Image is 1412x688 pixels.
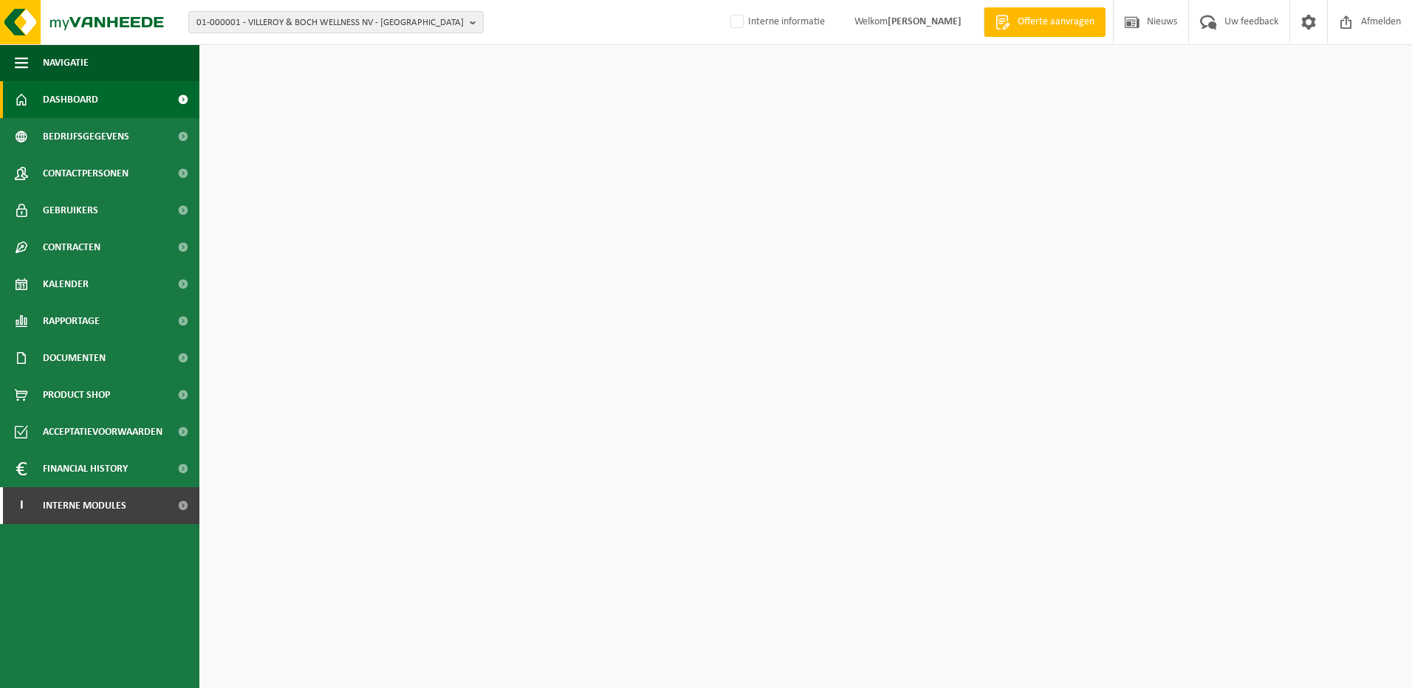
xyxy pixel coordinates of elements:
[43,450,128,487] span: Financial History
[43,229,100,266] span: Contracten
[1014,15,1098,30] span: Offerte aanvragen
[15,487,28,524] span: I
[188,11,484,33] button: 01-000001 - VILLEROY & BOCH WELLNESS NV - [GEOGRAPHIC_DATA]
[43,192,98,229] span: Gebruikers
[43,81,98,118] span: Dashboard
[43,266,89,303] span: Kalender
[43,155,128,192] span: Contactpersonen
[43,487,126,524] span: Interne modules
[196,12,464,34] span: 01-000001 - VILLEROY & BOCH WELLNESS NV - [GEOGRAPHIC_DATA]
[43,303,100,340] span: Rapportage
[888,16,962,27] strong: [PERSON_NAME]
[43,118,129,155] span: Bedrijfsgegevens
[43,340,106,376] span: Documenten
[43,376,110,413] span: Product Shop
[43,413,162,450] span: Acceptatievoorwaarden
[727,11,825,33] label: Interne informatie
[43,44,89,81] span: Navigatie
[984,7,1106,37] a: Offerte aanvragen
